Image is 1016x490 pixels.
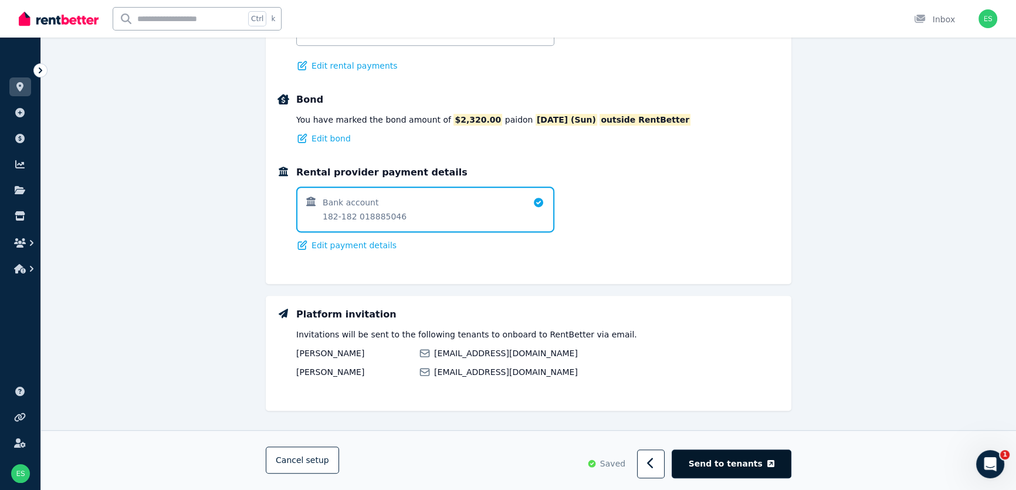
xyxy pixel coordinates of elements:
[434,366,780,378] span: [EMAIL_ADDRESS][DOMAIN_NAME]
[11,464,30,483] img: Elaine Sheeley
[276,456,329,465] span: Cancel
[296,93,323,107] h5: Bond
[296,347,412,359] span: [PERSON_NAME]
[271,14,275,23] span: k
[296,329,637,340] p: Invitations will be sent to the following tenants to onboard to RentBetter via email.
[914,13,955,25] div: Inbox
[1000,450,1010,459] span: 1
[277,94,289,104] img: Bond Details
[453,114,502,126] span: $2,320.00
[600,114,690,126] span: outside RentBetter
[600,458,625,470] span: Saved
[306,455,328,467] span: setup
[248,11,266,26] span: Ctrl
[311,133,351,144] span: Edit bond
[296,165,468,180] h5: Rental provider payment details
[311,239,397,251] span: Edit payment details
[296,307,397,322] h5: Platform invitation
[296,133,351,144] button: Edit bond
[296,366,412,378] span: [PERSON_NAME]
[978,9,997,28] img: Elaine Sheeley
[689,458,763,470] span: Send to tenants
[19,10,99,28] img: RentBetter
[296,114,690,126] div: You have marked the bond amount of paid on
[296,239,397,251] button: Edit payment details
[976,450,1004,478] iframe: Intercom live chat
[266,447,339,474] button: Cancelsetup
[672,450,791,479] button: Send to tenants
[296,60,398,72] button: Edit rental payments
[434,347,780,359] span: [EMAIL_ADDRESS][DOMAIN_NAME]
[536,114,597,126] span: [DATE] (Sun)
[311,60,398,72] span: Edit rental payments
